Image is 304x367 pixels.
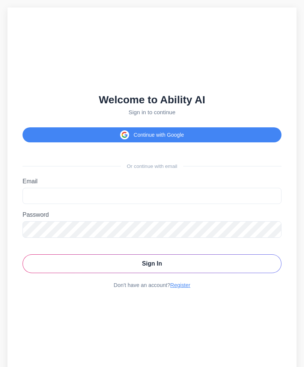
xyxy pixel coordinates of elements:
[23,282,281,288] div: Don't have an account?
[23,211,281,218] label: Password
[23,178,281,185] label: Email
[23,109,281,115] p: Sign in to continue
[23,127,281,142] button: Continue with Google
[23,254,281,273] button: Sign In
[170,282,191,288] a: Register
[23,163,281,169] div: Or continue with email
[23,94,281,106] h2: Welcome to Ability AI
